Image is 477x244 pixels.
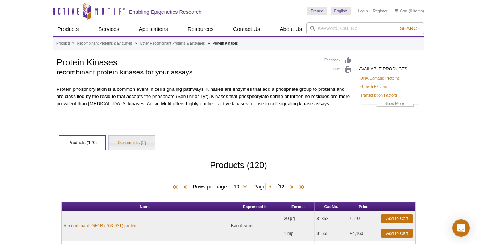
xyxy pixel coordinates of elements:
span: Rows per page: [192,183,250,190]
span: Page of [250,183,288,190]
button: Search [398,25,423,32]
span: 12 [279,184,285,190]
th: Price [348,202,379,211]
a: Other Recombinant Proteins & Enzymes [140,40,205,47]
h2: recombinant protein kinases for your assays [57,69,317,76]
p: Protein phosphorylation is a common event in cell signaling pathways. Kinases are enzymes that ad... [57,86,352,107]
a: Contact Us [229,22,264,36]
a: Products [53,22,83,36]
h2: Products (120) [61,162,416,176]
span: Search [400,25,421,31]
td: €4,160 [348,226,379,241]
li: (0 items) [395,7,424,15]
a: Applications [134,22,173,36]
a: Documents (2) [109,136,155,150]
li: » [72,41,74,45]
a: Services [94,22,124,36]
li: » [208,41,210,45]
h1: Protein Kinases [57,56,317,67]
input: Keyword, Cat. No. [306,22,424,34]
h2: Enabling Epigenetics Research [129,9,202,15]
li: | [370,7,371,15]
img: Your Cart [395,9,398,12]
a: English [331,7,351,15]
a: Print [324,66,352,74]
a: Growth Factors [360,83,387,90]
span: Next Page [288,184,295,191]
th: Cat No. [315,202,348,211]
a: France [307,7,327,15]
span: First Page [171,184,182,191]
a: Login [358,8,368,13]
a: DNA Damage Proteins [360,75,400,81]
div: Open Intercom Messenger [452,219,470,237]
a: Resources [183,22,218,36]
a: About Us [275,22,307,36]
li: » [135,41,137,45]
a: Recombinant Proteins & Enzymes [77,40,132,47]
td: €510 [348,211,379,226]
a: Transcription Factors [360,92,397,98]
td: Baculovirus [229,211,282,241]
a: Register [373,8,387,13]
td: 1 mg [282,226,315,241]
h2: AVAILABLE PRODUCTS [359,61,420,74]
th: Name [62,202,229,211]
td: 81358 [315,211,348,226]
th: Expressed In [229,202,282,211]
a: Add to Cart [381,214,413,223]
a: Feedback [324,56,352,64]
a: Products (120) [59,136,105,150]
th: Format [282,202,315,211]
span: Last Page [295,184,306,191]
a: Recombinant IGF1R (763-931) protein [63,223,138,229]
a: Add to Cart [381,229,413,238]
td: 81658 [315,226,348,241]
a: Show More [360,100,419,109]
td: 20 µg [282,211,315,226]
li: Protein Kinases [212,41,238,45]
span: Previous Page [182,184,189,191]
a: Cart [395,8,407,13]
a: Products [56,40,70,47]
